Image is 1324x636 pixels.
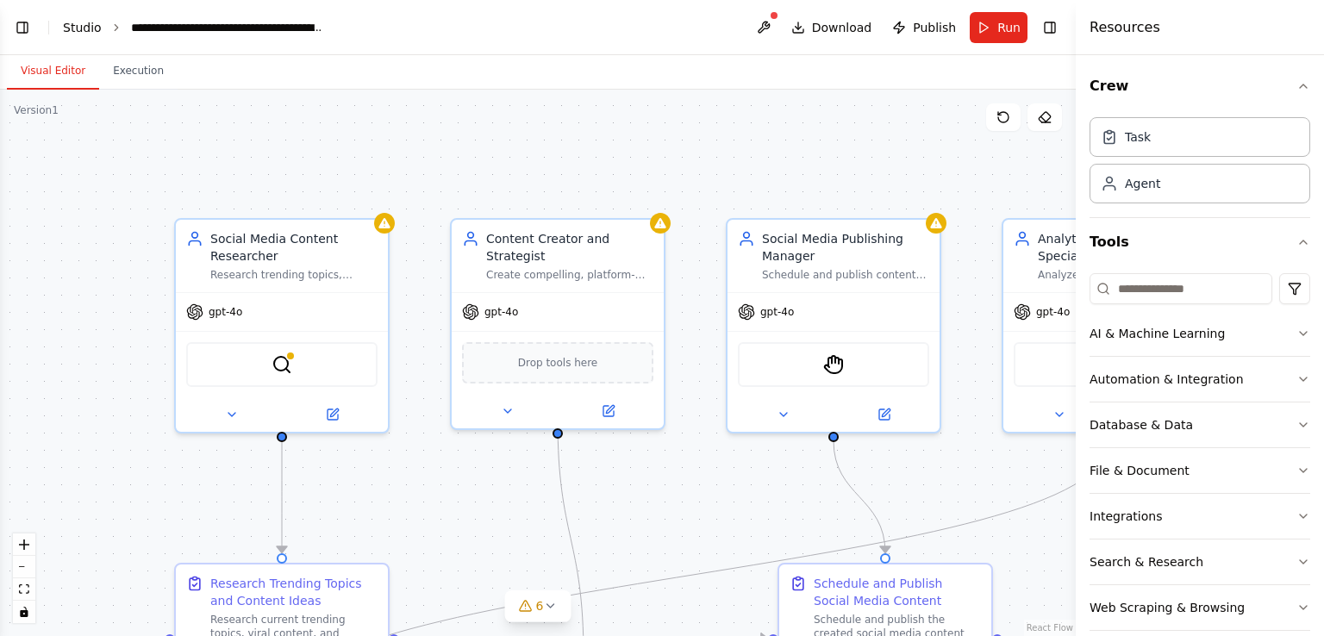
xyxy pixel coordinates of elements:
[1090,539,1310,584] button: Search & Research
[484,305,518,319] span: gpt-4o
[1038,230,1205,265] div: Analytics and Optimization Specialist
[784,12,879,43] button: Download
[814,575,981,609] div: Schedule and Publish Social Media Content
[210,575,378,609] div: Research Trending Topics and Content Ideas
[559,401,657,421] button: Open in side panel
[7,53,99,90] button: Visual Editor
[10,16,34,40] button: Show left sidebar
[14,103,59,117] div: Version 1
[760,305,794,319] span: gpt-4o
[536,597,544,614] span: 6
[812,19,872,36] span: Download
[505,590,571,622] button: 6
[825,440,894,552] g: Edge from aa7c19b0-abf9-4d81-8202-3321b5a517ce to 12cb6722-fbce-44e8-9ab9-302cc0425bc2
[970,12,1027,43] button: Run
[726,218,941,433] div: Social Media Publishing ManagerSchedule and publish content across multiple social media platform...
[1002,218,1217,433] div: Analytics and Optimization SpecialistAnalyze engagement metrics across all social media platforms...
[1038,268,1205,282] div: Analyze engagement metrics across all social media platforms, identify optimal posting times, and...
[885,12,963,43] button: Publish
[1090,462,1190,479] div: File & Document
[1038,16,1062,40] button: Hide right sidebar
[1090,585,1310,630] button: Web Scraping & Browsing
[1090,311,1310,356] button: AI & Machine Learning
[13,601,35,623] button: toggle interactivity
[1090,402,1310,447] button: Database & Data
[1090,508,1162,525] div: Integrations
[273,440,290,552] g: Edge from 8e88d289-462e-4978-b4b8-82a1dfb32cc8 to 997ac0b3-da56-4f13-9381-735a80085534
[210,268,378,282] div: Research trending topics, industry news, and viral content in {industry} to identify opportunitie...
[209,305,242,319] span: gpt-4o
[1090,553,1203,571] div: Search & Research
[13,578,35,601] button: fit view
[13,533,35,556] button: zoom in
[1090,325,1225,342] div: AI & Machine Learning
[823,354,844,375] img: StagehandTool
[486,268,653,282] div: Create compelling, platform-optimized social media content including posts, captions, hashtags, a...
[1090,357,1310,402] button: Automation & Integration
[486,230,653,265] div: Content Creator and Strategist
[284,404,381,425] button: Open in side panel
[1090,494,1310,539] button: Integrations
[1036,305,1070,319] span: gpt-4o
[1090,218,1310,266] button: Tools
[518,354,598,371] span: Drop tools here
[835,404,933,425] button: Open in side panel
[450,218,665,430] div: Content Creator and StrategistCreate compelling, platform-optimized social media content includin...
[210,230,378,265] div: Social Media Content Researcher
[1090,599,1245,616] div: Web Scraping & Browsing
[1027,623,1073,633] a: React Flow attribution
[13,556,35,578] button: zoom out
[1090,416,1193,433] div: Database & Data
[1090,62,1310,110] button: Crew
[1090,110,1310,217] div: Crew
[1125,175,1160,192] div: Agent
[762,268,929,282] div: Schedule and publish content across multiple social media platforms ({platforms}) using optimal t...
[913,19,956,36] span: Publish
[1090,448,1310,493] button: File & Document
[174,218,390,433] div: Social Media Content ResearcherResearch trending topics, industry news, and viral content in {ind...
[997,19,1021,36] span: Run
[63,21,102,34] a: Studio
[63,19,325,36] nav: breadcrumb
[1090,371,1244,388] div: Automation & Integration
[1090,17,1160,38] h4: Resources
[1125,128,1151,146] div: Task
[13,533,35,623] div: React Flow controls
[99,53,178,90] button: Execution
[762,230,929,265] div: Social Media Publishing Manager
[272,354,292,375] img: SerperDevTool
